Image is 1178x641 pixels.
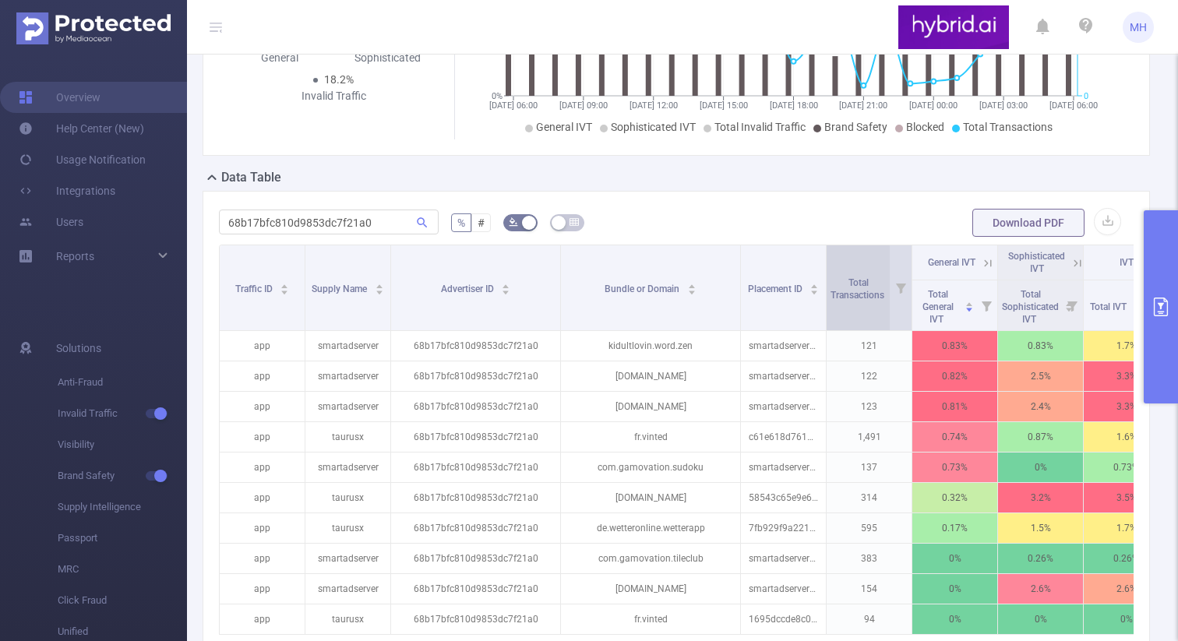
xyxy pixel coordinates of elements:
i: icon: caret-down [810,288,819,293]
p: 7fb929f9a221b29f8344e5f9deda11c3 [741,513,826,543]
p: smartadserver_mja3ndyyocaxndizmtc [741,574,826,604]
tspan: [DATE] 09:00 [559,100,607,111]
span: MRC [58,554,187,585]
i: icon: caret-down [502,288,510,293]
p: 122 [827,361,912,391]
p: 68b17bfc810d9853dc7f21a0 [391,513,560,543]
p: [DOMAIN_NAME] [561,361,740,391]
p: 314 [827,483,912,512]
span: Reports [56,250,94,262]
p: 68b17bfc810d9853dc7f21a0 [391,574,560,604]
input: Search... [219,210,439,234]
div: Sophisticated [333,50,442,66]
tspan: 15K [1084,47,1099,57]
p: app [220,453,305,482]
p: app [220,331,305,361]
a: Integrations [19,175,115,206]
img: Protected Media [16,12,171,44]
p: 0% [912,574,997,604]
p: kidultlovin.word.zen [561,331,740,361]
p: com.gamovation.tileclub [561,544,740,573]
p: 137 [827,453,912,482]
span: Brand Safety [824,121,887,133]
div: Invalid Traffic [280,88,388,104]
p: 0% [1084,604,1169,634]
span: Total Invalid Traffic [714,121,806,133]
tspan: [DATE] 06:00 [1049,100,1098,111]
div: Sort [375,282,384,291]
p: 0.26% [998,544,1083,573]
span: Solutions [56,333,101,364]
p: 0.87% [998,422,1083,452]
p: 0.26% [1084,544,1169,573]
p: 595 [827,513,912,543]
p: 2.5% [998,361,1083,391]
span: Anti-Fraud [58,367,187,398]
i: icon: caret-up [502,282,510,287]
div: Sort [280,282,289,291]
span: Total Sophisticated IVT [1002,289,1059,325]
span: # [478,217,485,229]
p: com.gamovation.sudoku [561,453,740,482]
tspan: [DATE] 03:00 [979,100,1028,111]
span: % [457,217,465,229]
i: icon: caret-up [687,282,696,287]
p: 3.3% [1084,361,1169,391]
p: 154 [827,574,912,604]
span: Supply Name [312,284,369,294]
tspan: [DATE] 18:00 [769,100,817,111]
p: 3.2% [998,483,1083,512]
p: smartadserver_677874399 [741,331,826,361]
span: 18.2% [324,73,354,86]
p: smartadserver_677308569 [741,544,826,573]
p: 121 [827,331,912,361]
i: icon: caret-up [375,282,383,287]
p: 68b17bfc810d9853dc7f21a0 [391,483,560,512]
p: smartadserver [305,361,390,391]
p: 3.5% [1084,483,1169,512]
span: General IVT [536,121,592,133]
tspan: [DATE] 15:00 [699,100,747,111]
p: smartadserver_670378767 [741,453,826,482]
span: Supply Intelligence [58,491,187,523]
tspan: 0% [492,91,503,101]
p: de.wetteronline.wetterapp [561,513,740,543]
span: IVT [1120,257,1134,268]
span: Invalid Traffic [58,398,187,429]
a: Usage Notification [19,144,146,175]
p: 2.4% [998,392,1083,421]
p: fr.vinted [561,422,740,452]
div: Sort [965,300,974,309]
a: Reports [56,241,94,272]
span: General IVT [928,257,975,268]
p: taurusx [305,422,390,452]
span: Passport [58,523,187,554]
p: taurusx [305,483,390,512]
p: smartadserver_1774761826 [741,392,826,421]
p: 383 [827,544,912,573]
p: 0% [912,604,997,634]
p: 0.74% [912,422,997,452]
p: taurusx [305,604,390,634]
i: icon: caret-up [280,282,289,287]
p: 58543c65e9e6347d3ac1c86b8a049646 [741,483,826,512]
i: Filter menu [1061,280,1083,330]
p: app [220,513,305,543]
p: [DOMAIN_NAME] [561,483,740,512]
p: 0.73% [1084,453,1169,482]
i: icon: caret-down [687,288,696,293]
i: icon: caret-up [810,282,819,287]
i: Filter menu [975,280,997,330]
span: Traffic ID [235,284,275,294]
p: 1.7% [1084,513,1169,543]
p: smartadserver [305,544,390,573]
p: 68b17bfc810d9853dc7f21a0 [391,453,560,482]
a: Help Center (New) [19,113,144,144]
i: icon: table [570,217,579,227]
p: [DOMAIN_NAME] [561,574,740,604]
p: app [220,361,305,391]
span: Advertiser ID [441,284,496,294]
p: c61e618d7619ff8749d8ae3d92b5e30e [741,422,826,452]
p: 1.6% [1084,422,1169,452]
i: icon: caret-up [965,300,974,305]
